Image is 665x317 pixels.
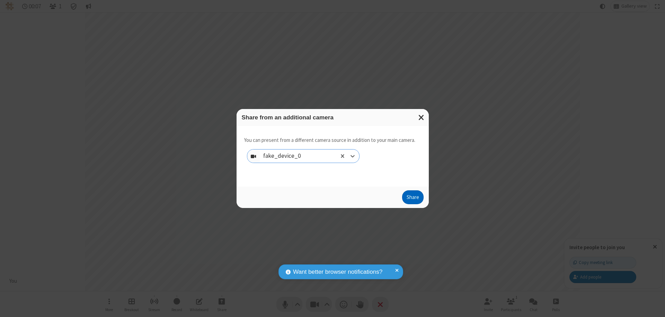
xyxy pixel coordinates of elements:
button: Close modal [414,109,429,126]
button: Share [402,190,424,204]
div: fake_device_0 [263,152,313,161]
h3: Share from an additional camera [242,114,424,121]
span: Want better browser notifications? [293,268,382,277]
p: You can present from a different camera source in addition to your main camera. [244,136,415,144]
